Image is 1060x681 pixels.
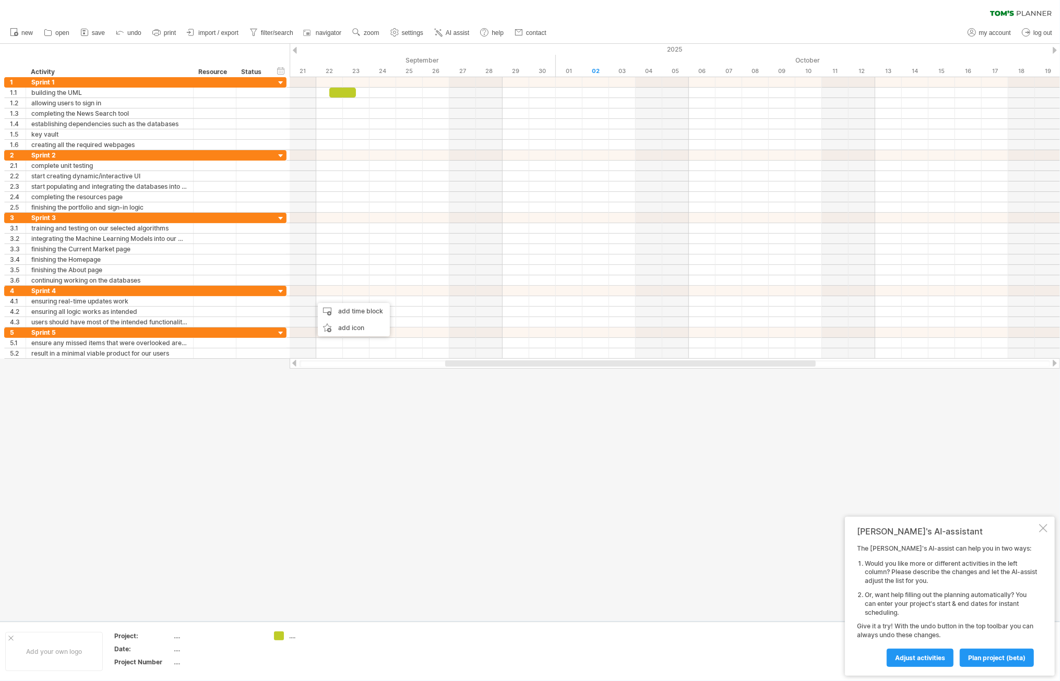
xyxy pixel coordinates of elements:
div: 4 [10,286,26,296]
span: filter/search [261,29,293,37]
div: creating all the required webpages [31,140,188,150]
div: Sunday, 12 October 2025 [849,66,875,77]
div: Friday, 17 October 2025 [982,66,1008,77]
div: Activity [31,67,187,77]
div: Sprint 4 [31,286,188,296]
span: new [21,29,33,37]
a: plan project (beta) [960,649,1034,667]
div: Project: [114,631,172,640]
div: Wednesday, 8 October 2025 [742,66,769,77]
span: navigator [316,29,341,37]
span: my account [979,29,1011,37]
div: Friday, 10 October 2025 [795,66,822,77]
div: finishing the About page [31,265,188,275]
div: 1.3 [10,108,26,118]
div: Add your own logo [5,632,103,671]
div: 1.5 [10,129,26,139]
div: 3.3 [10,244,26,254]
div: Resource [198,67,230,77]
div: continuing working on the databases [31,275,188,285]
div: .... [174,658,261,666]
div: 4.2 [10,307,26,317]
a: settings [388,26,426,40]
div: 5.1 [10,338,26,348]
li: Would you like more or different activities in the left column? Please describe the changes and l... [865,560,1037,586]
div: Sprint 3 [31,213,188,223]
div: establishing dependencies such as the databases [31,119,188,129]
div: add time block [318,303,390,320]
a: undo [113,26,145,40]
div: 3 [10,213,26,223]
span: Adjust activities [895,654,945,662]
a: Adjust activities [887,649,954,667]
div: complete unit testing [31,161,188,171]
div: Monday, 29 September 2025 [503,66,529,77]
div: Sunday, 5 October 2025 [662,66,689,77]
div: 5.2 [10,348,26,358]
div: Friday, 26 September 2025 [423,66,449,77]
div: .... [174,644,261,653]
a: help [478,26,507,40]
span: help [492,29,504,37]
div: 1.4 [10,119,26,129]
div: Sprint 5 [31,327,188,337]
div: Saturday, 27 September 2025 [449,66,476,77]
div: finishing the Current Market page [31,244,188,254]
div: 2.1 [10,161,26,171]
span: zoom [364,29,379,37]
div: Friday, 3 October 2025 [609,66,636,77]
li: Or, want help filling out the planning automatically? You can enter your project's start & end da... [865,591,1037,617]
a: new [7,26,36,40]
div: allowing users to sign in [31,98,188,108]
div: Wednesday, 24 September 2025 [370,66,396,77]
a: contact [512,26,550,40]
div: completing the resources page [31,192,188,202]
div: 5 [10,327,26,337]
div: key vault [31,129,188,139]
div: Thursday, 2 October 2025 [582,66,609,77]
div: finishing the Homepage [31,254,188,264]
div: 1.1 [10,88,26,98]
div: completing the News Search tool [31,108,188,118]
a: save [78,26,108,40]
div: 3.2 [10,234,26,244]
a: AI assist [432,26,472,40]
div: Monday, 22 September 2025 [316,66,343,77]
div: finishing the portfolio and sign-in logic [31,202,188,212]
a: filter/search [247,26,296,40]
a: print [150,26,179,40]
div: 2.5 [10,202,26,212]
div: 2 [10,150,26,160]
span: plan project (beta) [968,654,1026,662]
div: result in a minimal viable product for our users [31,348,188,358]
div: training and testing on our selected algorithms [31,223,188,233]
div: start creating dynamic/interactive UI [31,171,188,181]
div: Date: [114,644,172,653]
span: settings [402,29,423,37]
span: open [55,29,69,37]
span: print [164,29,176,37]
div: 1 [10,77,26,87]
div: [PERSON_NAME]'s AI-assistant [857,526,1037,537]
a: navigator [302,26,344,40]
div: Sprint 2 [31,150,188,160]
div: Monday, 6 October 2025 [689,66,716,77]
div: Wednesday, 15 October 2025 [928,66,955,77]
div: ensuring real-time updates work [31,296,188,306]
div: Sprint 1 [31,77,188,87]
a: log out [1019,26,1055,40]
div: Tuesday, 30 September 2025 [529,66,556,77]
div: .... [174,631,261,640]
div: Saturday, 18 October 2025 [1008,66,1035,77]
div: Sunday, 21 September 2025 [290,66,316,77]
div: .... [289,631,346,640]
div: 1.2 [10,98,26,108]
div: 4.1 [10,296,26,306]
div: 3.5 [10,265,26,275]
div: Thursday, 25 September 2025 [396,66,423,77]
div: integrating the Machine Learning Models into our website [31,234,188,244]
div: Project Number [114,658,172,666]
a: my account [965,26,1014,40]
div: Status [241,67,264,77]
div: ensuring all logic works as intended [31,307,188,317]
